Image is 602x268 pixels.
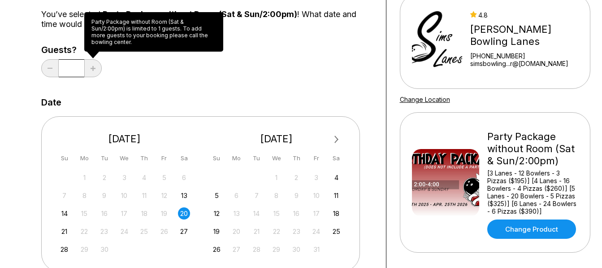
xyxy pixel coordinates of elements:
[78,171,91,184] div: Not available Monday, September 1st, 2025
[58,152,70,164] div: Su
[412,149,479,216] img: Party Package without Room (Sat & Sun/2:00pm)
[270,225,282,237] div: Not available Wednesday, October 22nd, 2025
[211,152,223,164] div: Su
[118,189,130,202] div: Not available Wednesday, September 10th, 2025
[178,207,190,220] div: Choose Saturday, September 20th, 2025
[98,243,110,255] div: Not available Tuesday, September 30th, 2025
[270,189,282,202] div: Not available Wednesday, October 8th, 2025
[98,207,110,220] div: Not available Tuesday, September 16th, 2025
[330,171,342,184] div: Choose Saturday, October 4th, 2025
[211,225,223,237] div: Choose Sunday, October 19th, 2025
[470,23,585,48] div: [PERSON_NAME] Bowling Lanes
[41,9,372,29] div: You’ve selected ! What date and time would you like to make a reservation for?
[310,243,322,255] div: Not available Friday, October 31st, 2025
[158,207,170,220] div: Not available Friday, September 19th, 2025
[58,225,70,237] div: Choose Sunday, September 21st, 2025
[58,243,70,255] div: Choose Sunday, September 28th, 2025
[290,189,303,202] div: Not available Thursday, October 9th, 2025
[270,171,282,184] div: Not available Wednesday, October 1st, 2025
[118,225,130,237] div: Not available Wednesday, September 24th, 2025
[178,171,190,184] div: Not available Saturday, September 6th, 2025
[211,207,223,220] div: Choose Sunday, October 12th, 2025
[103,9,297,19] span: Party Package without Room (Sat & Sun/2:00pm)
[41,45,102,55] label: Guests?
[98,189,110,202] div: Not available Tuesday, September 9th, 2025
[58,207,70,220] div: Choose Sunday, September 14th, 2025
[230,152,243,164] div: Mo
[78,243,91,255] div: Not available Monday, September 29th, 2025
[158,171,170,184] div: Not available Friday, September 5th, 2025
[138,225,150,237] div: Not available Thursday, September 25th, 2025
[78,207,91,220] div: Not available Monday, September 15th, 2025
[230,189,243,202] div: Not available Monday, October 6th, 2025
[487,220,576,239] a: Change Product
[470,52,585,60] div: [PHONE_NUMBER]
[470,11,585,19] div: 4.8
[138,171,150,184] div: Not available Thursday, September 4th, 2025
[270,152,282,164] div: We
[78,189,91,202] div: Not available Monday, September 8th, 2025
[158,225,170,237] div: Not available Friday, September 26th, 2025
[251,225,263,237] div: Not available Tuesday, October 21st, 2025
[412,8,463,75] img: Sims Bowling Lanes
[310,152,322,164] div: Fr
[290,243,303,255] div: Not available Thursday, October 30th, 2025
[310,225,322,237] div: Not available Friday, October 24th, 2025
[230,243,243,255] div: Not available Monday, October 27th, 2025
[41,97,61,107] label: Date
[158,189,170,202] div: Not available Friday, September 12th, 2025
[211,189,223,202] div: Choose Sunday, October 5th, 2025
[230,225,243,237] div: Not available Monday, October 20th, 2025
[251,152,263,164] div: Tu
[158,152,170,164] div: Fr
[55,133,194,145] div: [DATE]
[270,207,282,220] div: Not available Wednesday, October 15th, 2025
[400,96,450,103] a: Change Location
[78,152,91,164] div: Mo
[209,171,344,255] div: month 2025-10
[251,207,263,220] div: Not available Tuesday, October 14th, 2025
[487,131,578,167] div: Party Package without Room (Sat & Sun/2:00pm)
[98,152,110,164] div: Tu
[310,171,322,184] div: Not available Friday, October 3rd, 2025
[330,207,342,220] div: Choose Saturday, October 18th, 2025
[290,152,303,164] div: Th
[470,60,585,67] a: simsbowling...r@[DOMAIN_NAME]
[211,243,223,255] div: Choose Sunday, October 26th, 2025
[330,189,342,202] div: Choose Saturday, October 11th, 2025
[178,225,190,237] div: Choose Saturday, September 27th, 2025
[310,189,322,202] div: Not available Friday, October 10th, 2025
[118,152,130,164] div: We
[138,207,150,220] div: Not available Thursday, September 18th, 2025
[138,152,150,164] div: Th
[290,171,303,184] div: Not available Thursday, October 2nd, 2025
[290,207,303,220] div: Not available Thursday, October 16th, 2025
[310,207,322,220] div: Not available Friday, October 17th, 2025
[58,189,70,202] div: Not available Sunday, September 7th, 2025
[178,189,190,202] div: Choose Saturday, September 13th, 2025
[57,171,192,255] div: month 2025-09
[98,225,110,237] div: Not available Tuesday, September 23rd, 2025
[118,207,130,220] div: Not available Wednesday, September 17th, 2025
[138,189,150,202] div: Not available Thursday, September 11th, 2025
[329,132,344,147] button: Next Month
[118,171,130,184] div: Not available Wednesday, September 3rd, 2025
[251,189,263,202] div: Not available Tuesday, October 7th, 2025
[230,207,243,220] div: Not available Monday, October 13th, 2025
[290,225,303,237] div: Not available Thursday, October 23rd, 2025
[251,243,263,255] div: Not available Tuesday, October 28th, 2025
[84,12,223,52] div: Party Package without Room (Sat & Sun/2:00pm) is limited to 1 guests. To add more guests to your ...
[330,152,342,164] div: Sa
[98,171,110,184] div: Not available Tuesday, September 2nd, 2025
[207,133,346,145] div: [DATE]
[178,152,190,164] div: Sa
[78,225,91,237] div: Not available Monday, September 22nd, 2025
[487,169,578,215] div: [3 Lanes - 12 Bowlers - 3 Pizzas ($195)] [4 Lanes - 16 Bowlers - 4 Pizzas ($260)] [5 Lanes - 20 B...
[330,225,342,237] div: Choose Saturday, October 25th, 2025
[270,243,282,255] div: Not available Wednesday, October 29th, 2025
